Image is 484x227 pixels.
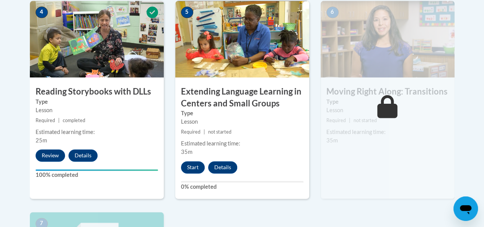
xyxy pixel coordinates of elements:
iframe: Button to launch messaging window [453,196,478,221]
label: 100% completed [36,171,158,179]
span: Required [181,129,200,135]
h3: Extending Language Learning in Centers and Small Groups [175,86,309,109]
button: Details [208,161,237,173]
label: 0% completed [181,183,303,191]
span: 35m [181,149,192,155]
label: Type [181,109,303,118]
span: | [349,118,350,123]
label: Type [36,98,158,106]
button: Start [181,161,205,173]
img: Course Image [175,1,309,77]
span: 6 [326,7,339,18]
div: Lesson [326,106,449,114]
span: not started [354,118,377,123]
div: Estimated learning time: [36,128,158,136]
div: Estimated learning time: [181,139,303,148]
span: Required [326,118,346,123]
span: 35m [326,137,338,144]
h3: Reading Storybooks with DLLs [30,86,164,98]
span: | [204,129,205,135]
span: completed [63,118,85,123]
span: Required [36,118,55,123]
h3: Moving Right Along: Transitions [321,86,455,98]
div: Estimated learning time: [326,128,449,136]
label: Type [326,98,449,106]
div: Lesson [36,106,158,114]
span: 5 [181,7,193,18]
div: Your progress [36,169,158,171]
button: Details [68,149,98,162]
span: not started [208,129,231,135]
img: Course Image [30,1,164,77]
span: 4 [36,7,48,18]
span: | [58,118,60,123]
span: 25m [36,137,47,144]
img: Course Image [321,1,455,77]
div: Lesson [181,118,303,126]
button: Review [36,149,65,162]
